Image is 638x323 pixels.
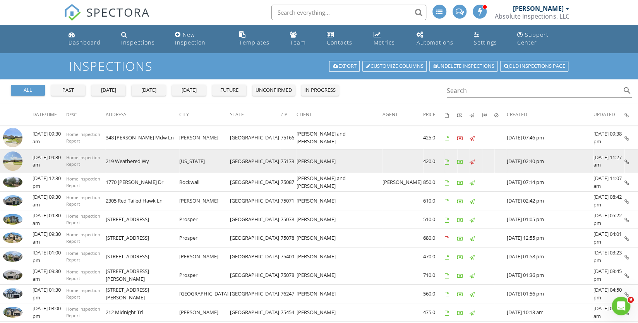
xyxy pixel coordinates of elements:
div: all [14,86,42,94]
div: Automations [416,39,453,46]
button: [DATE] [91,85,125,96]
td: [GEOGRAPHIC_DATA] [230,247,281,266]
span: Home Inspection Report [66,131,100,144]
img: 9312068%2Fcover_photos%2F2GYjmmtMTpeIbZhwZV1m%2Fsmall.jpg [3,195,22,206]
div: Metrics [374,39,395,46]
span: Updated [593,111,615,118]
td: [DATE] 09:30 am [33,266,66,285]
td: Rockwall [179,173,230,192]
div: [PERSON_NAME] [513,5,563,12]
td: [GEOGRAPHIC_DATA] [230,126,281,150]
th: Inspection Details: Not sorted. [624,104,638,126]
button: future [212,85,246,96]
td: Prosper [179,210,230,229]
button: [DATE] [172,85,206,96]
span: Created [507,111,527,118]
img: 9251043%2Fcover_photos%2FcPdS3An2tzAqmZx110tq%2Fsmall.jpg [3,251,22,262]
td: [DATE] 01:05 pm [507,210,593,229]
a: Export [329,61,360,72]
td: [PERSON_NAME] [382,173,423,192]
img: The Best Home Inspection Software - Spectora [64,4,81,21]
td: [PERSON_NAME] [297,210,382,229]
th: Desc: Not sorted. [66,104,106,126]
th: Canceled: Not sorted. [494,104,507,126]
div: future [215,86,243,94]
td: 75087 [281,173,297,192]
div: [DATE] [94,86,122,94]
td: [PERSON_NAME] and [PERSON_NAME] [297,173,382,192]
td: 212 Midnight Trl [106,303,179,322]
span: Zip [281,111,287,118]
td: [DATE] 03:00 pm [33,303,66,322]
span: Home Inspection Report [66,232,100,244]
td: 75071 [281,192,297,210]
a: Templates [236,28,281,50]
div: Dashboard [69,39,101,46]
td: Prosper [179,229,230,247]
td: [DATE] 01:56 pm [507,285,593,303]
button: past [51,85,85,96]
input: Search everything... [271,5,426,20]
td: [PERSON_NAME] and [PERSON_NAME] [297,126,382,150]
td: Prosper [179,266,230,285]
td: 75173 [281,149,297,173]
span: Date/Time [33,111,57,118]
td: [DATE] 12:30 pm [33,173,66,192]
td: 75454 [281,303,297,322]
th: Created: Not sorted. [507,104,593,126]
td: 76247 [281,285,297,303]
span: Home Inspection Report [66,250,100,263]
td: [DATE] 11:27 am [593,149,624,173]
td: [STREET_ADDRESS] [106,247,179,266]
td: 75166 [281,126,297,150]
div: New Inspection [175,31,206,46]
div: Team [290,39,306,46]
td: 219 Weathered Wy [106,149,179,173]
td: 75078 [281,266,297,285]
td: [DATE] 07:14 pm [507,173,593,192]
td: [DATE] 12:55 pm [507,229,593,247]
td: 680.0 [423,229,445,247]
img: 9235843%2Fcover_photos%2FlF9pdPVQnr7V2sjqWAdU%2Fsmall.jpg [3,307,22,318]
td: [GEOGRAPHIC_DATA] [230,149,281,173]
span: Home Inspection Report [66,155,100,167]
td: [DATE] 10:13 am [507,303,593,322]
td: [DATE] 11:07 am [593,173,624,192]
span: 9 [628,297,634,303]
td: 850.0 [423,173,445,192]
td: [DATE] 09:30 am [33,192,66,210]
span: State [230,111,244,118]
td: 470.0 [423,247,445,266]
td: [DATE] 08:51 am [593,303,624,322]
i: search [623,86,632,95]
a: Metrics [370,28,407,50]
a: Undelete inspections [429,61,497,72]
td: 475.0 [423,303,445,322]
div: [DATE] [135,86,163,94]
td: [GEOGRAPHIC_DATA] [230,266,281,285]
td: [PERSON_NAME] [297,285,382,303]
span: Home Inspection Report [66,287,100,300]
span: Home Inspection Report [66,213,100,225]
td: [GEOGRAPHIC_DATA] [230,229,281,247]
td: 1770 [PERSON_NAME] Dr [106,173,179,192]
td: [PERSON_NAME] [297,303,382,322]
td: [DATE] 01:00 pm [33,247,66,266]
img: 9354772%2Fcover_photos%2FZV6DAgUjIXqOjyCbPSMv%2Fsmall.jpg [3,177,22,187]
td: [DATE] 03:23 pm [593,247,624,266]
td: [PERSON_NAME] [297,266,382,285]
th: State: Not sorted. [230,104,281,126]
span: City [179,111,189,118]
span: Desc [66,112,77,117]
td: 75078 [281,210,297,229]
span: Price [423,111,436,118]
td: [DATE] 09:30 am [33,229,66,247]
th: Zip: Not sorted. [281,104,297,126]
td: [DATE] 07:46 pm [507,126,593,150]
td: 425.0 [423,126,445,150]
td: [DATE] 01:36 pm [507,266,593,285]
div: [DATE] [175,86,203,94]
a: Inspections [118,28,166,50]
th: Published: Not sorted. [470,104,482,126]
th: Date/Time: Not sorted. [33,104,66,126]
